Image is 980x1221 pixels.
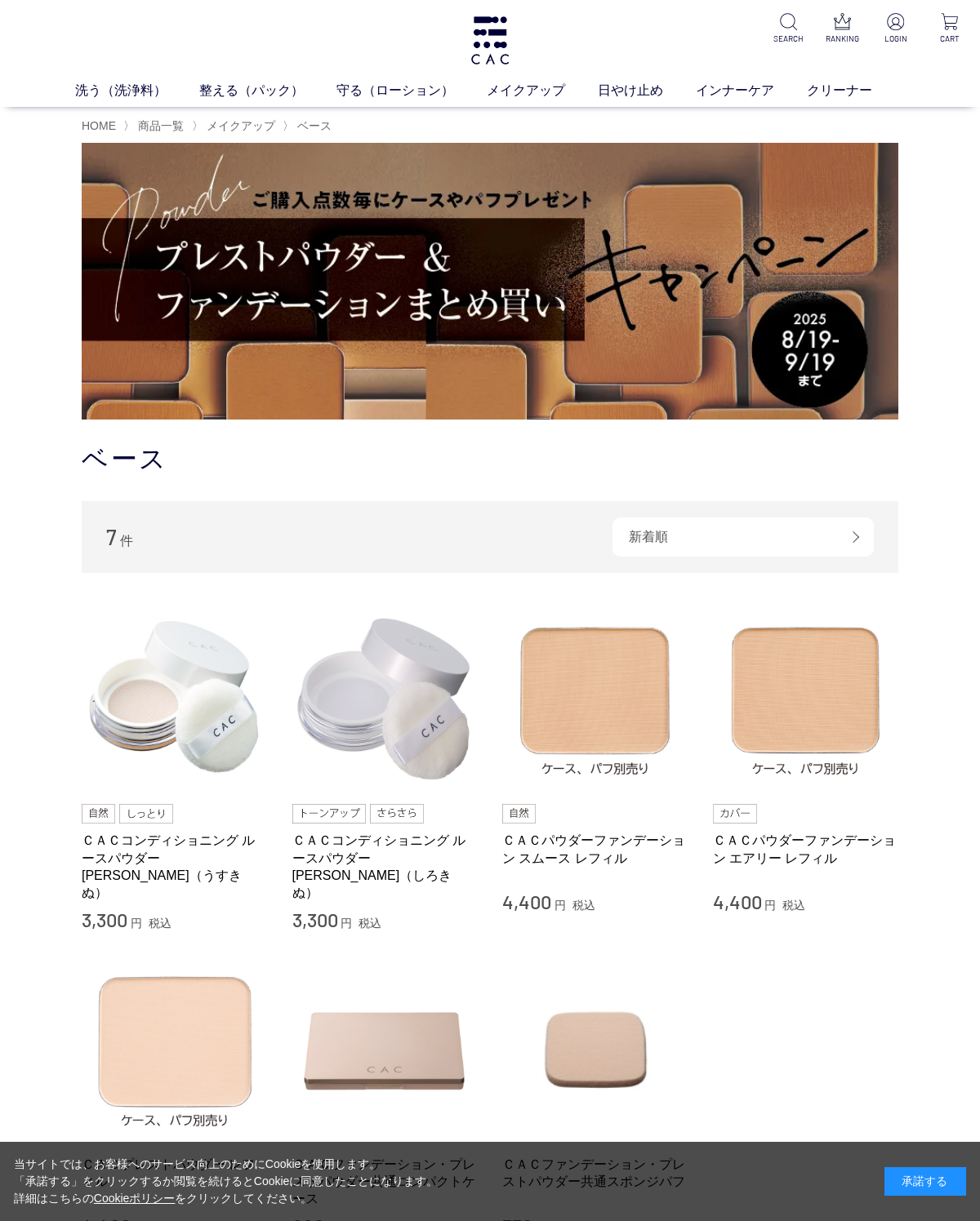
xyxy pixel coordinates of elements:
a: インナーケア [696,81,807,100]
a: CART [933,13,967,45]
li: 〉 [192,118,279,134]
a: メイクアップ [203,119,275,132]
a: ＣＡＣパウダーファンデーション エアリー レフィル [713,832,899,867]
a: 洗う（洗浄料） [75,81,199,100]
span: 税込 [149,917,171,930]
span: 円 [131,917,142,930]
a: 守る（ローション） [336,81,487,100]
a: ベース [294,119,332,132]
div: 承諾する [884,1167,966,1196]
a: SEARCH [771,13,805,45]
img: トーンアップ [292,804,367,824]
a: 整える（パック） [199,81,336,100]
span: 件 [120,534,133,548]
a: クリーナー [807,81,905,100]
a: ＣＡＣコンディショニング ルースパウダー [PERSON_NAME]（しろきぬ） [292,832,479,901]
span: 商品一覧 [138,119,184,132]
span: 3,300 [82,908,127,931]
a: 日やけ止め [598,81,696,100]
a: Cookieポリシー [94,1192,176,1205]
img: logo [469,16,511,64]
a: ＣＡＣパウダーファンデーション スムース レフィル [502,832,688,867]
li: 〉 [123,118,188,134]
a: LOGIN [879,13,913,45]
li: 〉 [283,118,336,134]
span: 3,300 [292,908,338,931]
span: 7 [106,524,117,549]
a: HOME [82,119,116,132]
a: 商品一覧 [135,119,184,132]
div: 新着順 [612,517,874,557]
img: ＣＡＣコンディショニング ルースパウダー 白絹（しろきぬ） [292,606,479,792]
span: 円 [555,899,566,912]
span: メイクアップ [207,119,275,132]
img: ＣＡＣファンデーション・プレストパウダー共通コンパクトケース [292,957,479,1143]
img: ＣＡＣプレストパウダー レフィル [82,957,268,1143]
span: 税込 [782,899,805,912]
span: ベース [297,119,332,132]
img: ＣＡＣパウダーファンデーション エアリー レフィル [713,606,899,792]
span: 税込 [572,899,595,912]
div: 当サイトでは、お客様へのサービス向上のためにCookieを使用します。 「承諾する」をクリックするか閲覧を続けるとCookieに同意したことになります。 詳細はこちらの をクリックしてください。 [14,1156,439,1207]
p: CART [933,33,967,45]
img: 自然 [502,804,536,824]
img: ＣＡＣコンディショニング ルースパウダー 薄絹（うすきぬ） [82,606,268,792]
a: ＣＡＣコンディショニング ルースパウダー [PERSON_NAME]（うすきぬ） [82,832,268,901]
p: RANKING [825,33,859,45]
img: しっとり [119,804,173,824]
p: LOGIN [879,33,913,45]
span: 円 [764,899,776,912]
p: SEARCH [771,33,805,45]
h1: ベース [82,442,898,477]
a: RANKING [825,13,859,45]
a: メイクアップ [487,81,598,100]
img: 自然 [82,804,115,824]
span: 円 [341,917,352,930]
img: ＣＡＣパウダーファンデーション スムース レフィル [502,606,688,792]
img: さらさら [370,804,424,824]
img: カバー [713,804,757,824]
span: 4,400 [713,890,762,913]
img: ＣＡＣファンデーション・プレストパウダー共通スポンジパフ [502,957,688,1143]
span: 4,400 [502,890,551,913]
span: 税込 [359,917,381,930]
